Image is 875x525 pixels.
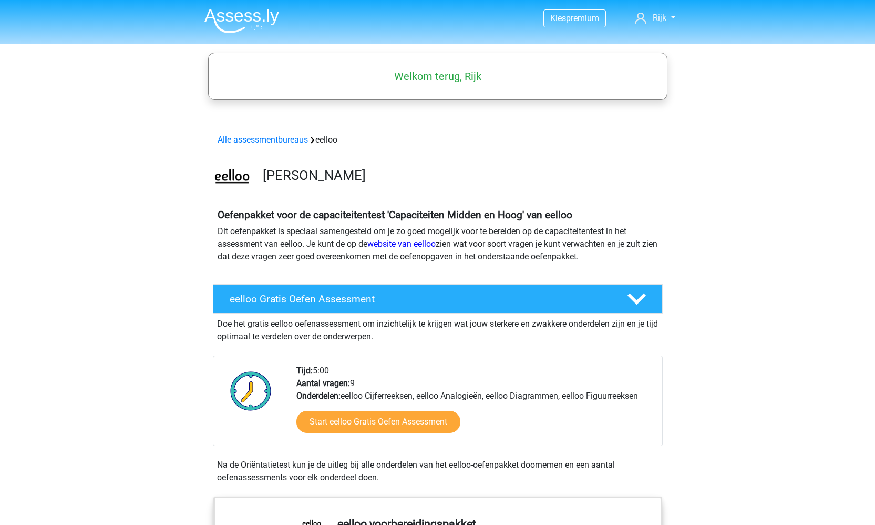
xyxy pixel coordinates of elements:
a: Alle assessmentbureaus [218,135,308,145]
span: Kies [550,13,566,23]
a: Kiespremium [544,11,605,25]
b: Aantal vragen: [296,378,350,388]
a: eelloo Gratis Oefen Assessment [209,284,667,314]
a: Start eelloo Gratis Oefen Assessment [296,411,460,433]
div: Na de Oriëntatietest kun je de uitleg bij alle onderdelen van het eelloo-oefenpakket doornemen en... [213,459,663,484]
img: Klok [224,365,277,417]
div: 5:00 9 eelloo Cijferreeksen, eelloo Analogieën, eelloo Diagrammen, eelloo Figuurreeksen [289,365,662,446]
p: Dit oefenpakket is speciaal samengesteld om je zo goed mogelijk voor te bereiden op de capaciteit... [218,225,658,263]
h3: [PERSON_NAME] [263,167,654,184]
b: Tijd: [296,366,313,376]
img: eelloo.png [213,159,251,196]
h4: eelloo Gratis Oefen Assessment [230,293,610,305]
b: Onderdelen: [296,391,341,401]
span: premium [566,13,599,23]
h5: Welkom terug, Rijk [213,70,662,83]
div: Doe het gratis eelloo oefenassessment om inzichtelijk te krijgen wat jouw sterkere en zwakkere on... [213,314,663,343]
a: Rijk [631,12,679,24]
span: Rijk [653,13,666,23]
b: Oefenpakket voor de capaciteitentest 'Capaciteiten Midden en Hoog' van eelloo [218,209,572,221]
div: eelloo [213,134,662,146]
img: Assessly [204,8,279,33]
a: website van eelloo [367,239,436,249]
